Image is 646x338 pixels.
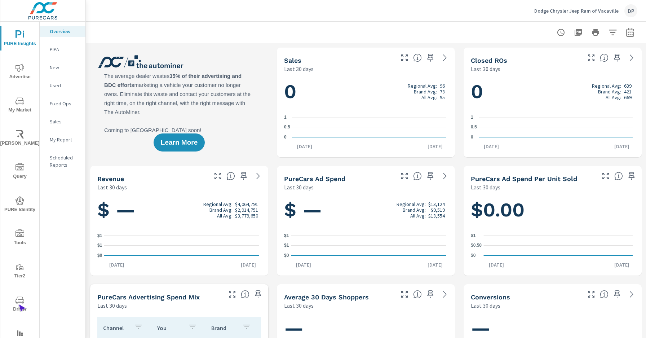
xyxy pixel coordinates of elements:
[3,229,37,247] span: Tools
[212,170,224,182] button: Make Fullscreen
[40,152,85,170] div: Scheduled Reports
[624,83,632,89] p: 639
[209,207,233,213] p: Brand Avg:
[471,79,634,104] h1: 0
[471,125,477,130] text: 0.5
[40,44,85,55] div: PIPA
[614,172,623,180] span: Average cost of advertising per each vehicle sold at the dealer over the selected date range. The...
[284,175,345,183] h5: PureCars Ad Spend
[3,296,37,313] span: Driver
[428,213,445,219] p: $13,554
[431,207,445,213] p: $9,519
[626,289,637,300] a: See more details in report
[50,64,80,71] p: New
[104,261,129,268] p: [DATE]
[3,63,37,81] span: Advertise
[408,83,437,89] p: Regional Avg:
[50,100,80,107] p: Fixed Ops
[471,115,473,120] text: 1
[50,28,80,35] p: Overview
[440,89,445,95] p: 73
[97,253,102,258] text: $0
[414,89,437,95] p: Brand Avg:
[235,213,258,219] p: $3,779,650
[425,170,436,182] span: Save this to your personalized report
[471,183,500,192] p: Last 30 days
[609,261,634,268] p: [DATE]
[471,175,577,183] h5: PureCars Ad Spend Per Unit Sold
[40,80,85,91] div: Used
[3,196,37,214] span: PURE Identity
[428,201,445,207] p: $13,124
[534,8,619,14] p: Dodge Chrysler Jeep Ram of Vacaville
[236,261,261,268] p: [DATE]
[284,253,289,258] text: $0
[399,289,410,300] button: Make Fullscreen
[284,125,290,130] text: 0.5
[439,170,451,182] a: See more details in report
[624,89,632,95] p: 421
[235,201,258,207] p: $4,064,791
[585,289,597,300] button: Make Fullscreen
[413,290,422,299] span: A rolling 30 day total of daily Shoppers on the dealership website, averaged over the selected da...
[413,53,422,62] span: Number of vehicles sold by the dealership over the selected date range. [Source: This data is sou...
[606,95,621,100] p: All Avg:
[40,62,85,73] div: New
[609,143,634,150] p: [DATE]
[40,98,85,109] div: Fixed Ops
[50,46,80,53] p: PIPA
[626,170,637,182] span: Save this to your personalized report
[3,263,37,280] span: Tier2
[157,324,182,332] p: You
[471,233,476,238] text: $1
[571,25,585,40] button: "Export Report to PDF"
[439,289,451,300] a: See more details in report
[291,261,316,268] p: [DATE]
[484,261,509,268] p: [DATE]
[588,25,603,40] button: Print Report
[50,154,80,168] p: Scheduled Reports
[600,53,609,62] span: Number of Repair Orders Closed by the selected dealership group over the selected time range. [So...
[97,293,200,301] h5: PureCars Advertising Spend Mix
[471,243,482,248] text: $0.50
[284,79,448,104] h1: 0
[103,324,128,332] p: Channel
[479,143,504,150] p: [DATE]
[471,198,634,222] h1: $0.00
[624,4,637,17] div: DP
[3,97,37,114] span: My Market
[284,233,289,238] text: $1
[40,116,85,127] div: Sales
[284,135,287,140] text: 0
[606,25,620,40] button: Apply Filters
[97,301,127,310] p: Last 30 days
[403,207,426,213] p: Brand Avg:
[600,170,611,182] button: Make Fullscreen
[97,198,261,222] h1: $ —
[154,133,205,152] button: Learn More
[471,301,500,310] p: Last 30 days
[471,65,500,73] p: Last 30 days
[50,136,80,143] p: My Report
[3,130,37,148] span: [PERSON_NAME]
[471,135,473,140] text: 0
[600,290,609,299] span: The number of dealer-specified goals completed by a visitor. [Source: This data is provided by th...
[203,201,233,207] p: Regional Avg:
[284,115,287,120] text: 1
[238,170,249,182] span: Save this to your personalized report
[425,289,436,300] span: Save this to your personalized report
[97,175,124,183] h5: Revenue
[284,293,369,301] h5: Average 30 Days Shoppers
[292,143,317,150] p: [DATE]
[623,25,637,40] button: Select Date Range
[284,243,289,248] text: $1
[252,170,264,182] a: See more details in report
[161,139,198,146] span: Learn More
[611,52,623,63] span: Save this to your personalized report
[241,290,249,299] span: This table looks at how you compare to the amount of budget you spend per channel as opposed to y...
[252,289,264,300] span: Save this to your personalized report
[399,52,410,63] button: Make Fullscreen
[422,143,448,150] p: [DATE]
[598,89,621,95] p: Brand Avg:
[440,83,445,89] p: 96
